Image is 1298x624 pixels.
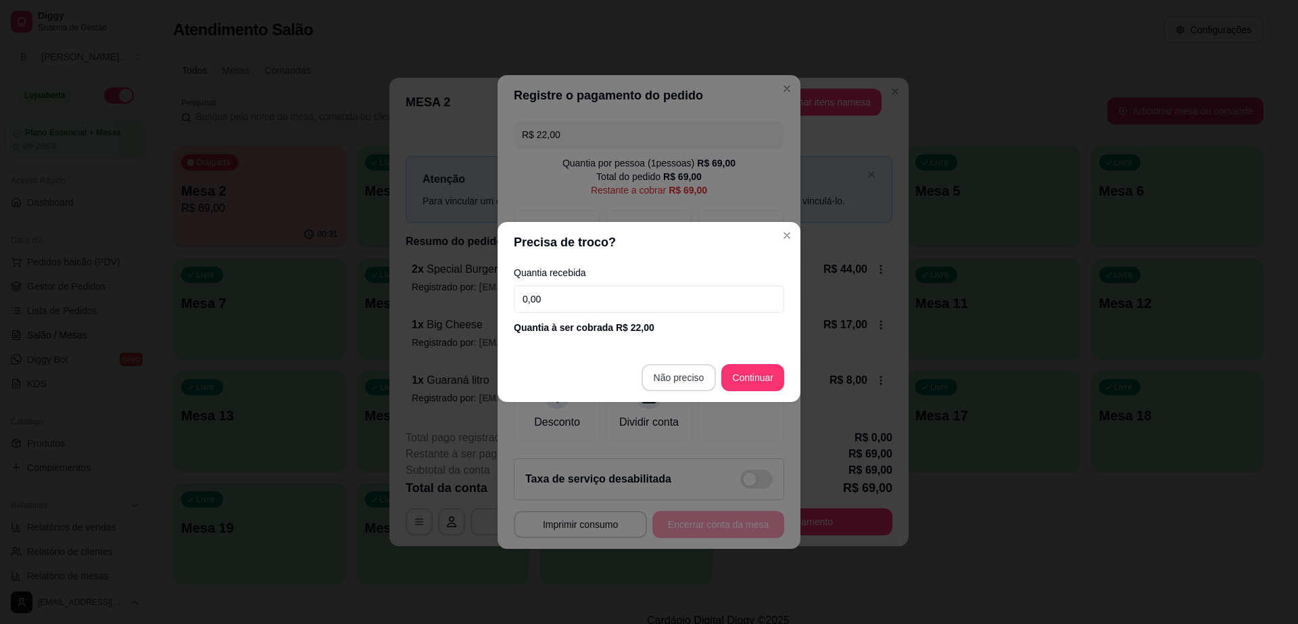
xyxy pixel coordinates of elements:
div: Quantia à ser cobrada R$ 22,00 [514,321,784,334]
button: Não preciso [642,364,717,391]
label: Quantia recebida [514,268,784,277]
button: Continuar [721,364,784,391]
button: Close [776,225,798,246]
header: Precisa de troco? [498,222,800,263]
